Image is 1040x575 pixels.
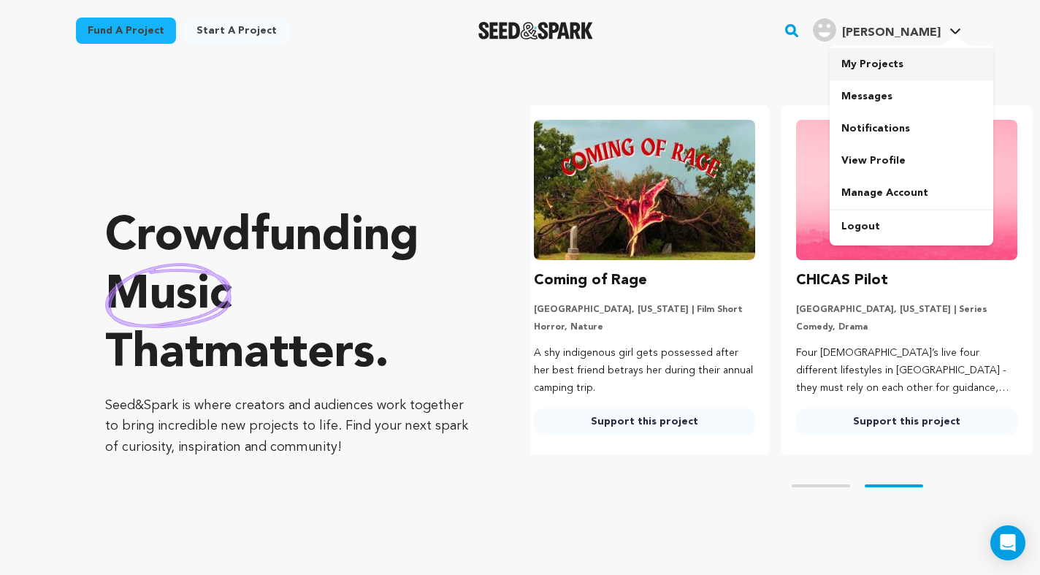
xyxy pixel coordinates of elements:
[534,304,755,316] p: [GEOGRAPHIC_DATA], [US_STATE] | Film Short
[796,304,1017,316] p: [GEOGRAPHIC_DATA], [US_STATE] | Series
[105,395,473,458] p: Seed&Spark is where creators and audiences work together to bring incredible new projects to life...
[534,408,755,435] a: Support this project
[830,113,993,145] a: Notifications
[105,208,473,384] p: Crowdfunding that .
[830,80,993,113] a: Messages
[813,18,941,42] div: Compton L.'s Profile
[810,15,964,46] span: Compton L.'s Profile
[796,408,1017,435] a: Support this project
[534,269,647,292] h3: Coming of Rage
[990,525,1025,560] div: Open Intercom Messenger
[830,48,993,80] a: My Projects
[830,145,993,177] a: View Profile
[796,345,1017,397] p: Four [DEMOGRAPHIC_DATA]’s live four different lifestyles in [GEOGRAPHIC_DATA] - they must rely on...
[810,15,964,42] a: Compton L.'s Profile
[796,120,1017,260] img: CHICAS Pilot image
[534,321,755,333] p: Horror, Nature
[813,18,836,42] img: user.png
[185,18,288,44] a: Start a project
[534,120,755,260] img: Coming of Rage image
[796,269,888,292] h3: CHICAS Pilot
[76,18,176,44] a: Fund a project
[105,263,232,328] img: hand sketched image
[830,210,993,243] a: Logout
[478,22,593,39] a: Seed&Spark Homepage
[204,331,375,378] span: matters
[534,345,755,397] p: A shy indigenous girl gets possessed after her best friend betrays her during their annual campin...
[796,321,1017,333] p: Comedy, Drama
[478,22,593,39] img: Seed&Spark Logo Dark Mode
[830,177,993,209] a: Manage Account
[842,27,941,39] span: [PERSON_NAME]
